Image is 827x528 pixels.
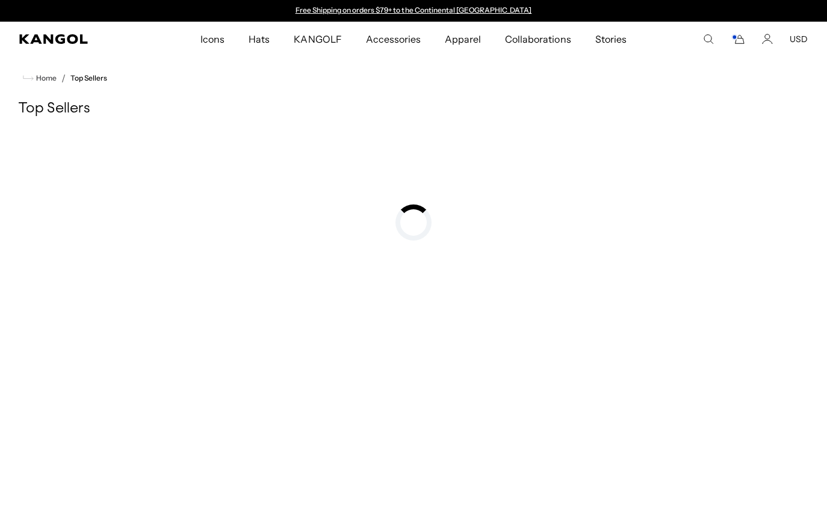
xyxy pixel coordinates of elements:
a: Apparel [433,22,493,57]
a: KANGOLF [282,22,353,57]
a: Hats [237,22,282,57]
a: Home [23,73,57,84]
span: Apparel [445,22,481,57]
span: Hats [249,22,270,57]
div: 1 of 2 [290,6,537,16]
span: KANGOLF [294,22,341,57]
summary: Search here [703,34,714,45]
a: Accessories [354,22,433,57]
span: Icons [200,22,225,57]
div: Announcement [290,6,537,16]
a: Account [762,34,773,45]
a: Free Shipping on orders $79+ to the Continental [GEOGRAPHIC_DATA] [296,5,532,14]
span: Accessories [366,22,421,57]
span: Stories [595,22,627,57]
slideshow-component: Announcement bar [290,6,537,16]
a: Stories [583,22,639,57]
a: Top Sellers [70,74,107,82]
button: Cart [731,34,745,45]
a: Icons [188,22,237,57]
span: Collaborations [505,22,571,57]
h1: Top Sellers [18,100,809,118]
a: Collaborations [493,22,583,57]
span: Home [34,74,57,82]
li: / [57,71,66,85]
a: Kangol [19,34,132,44]
button: USD [790,34,808,45]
